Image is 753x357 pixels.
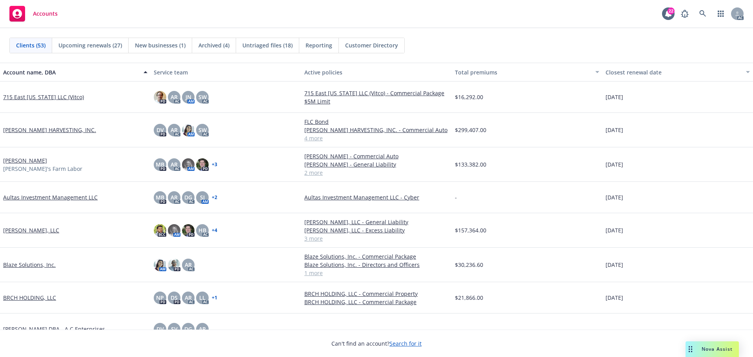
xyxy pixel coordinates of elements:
img: photo [182,124,195,136]
button: Service team [151,63,301,82]
a: [PERSON_NAME], LLC - General Liability [304,218,449,226]
button: Closest renewal date [602,63,753,82]
span: $30,236.60 [455,261,483,269]
span: DS [171,294,178,302]
a: + 3 [212,162,217,167]
span: [DATE] [606,160,623,169]
span: Untriaged files (18) [242,41,293,49]
a: Aultas Investment Management LLC - Cyber [304,193,449,201]
button: Active policies [301,63,452,82]
a: [PERSON_NAME] [3,156,47,165]
div: Total premiums [455,68,591,76]
span: [DATE] [606,261,623,269]
a: Search for it [389,340,422,347]
span: AR [185,294,192,302]
div: Closest renewal date [606,68,741,76]
a: + 1 [212,295,217,300]
img: photo [168,224,180,237]
a: [PERSON_NAME] HARVESTING, INC. [3,126,96,134]
span: AR [171,193,178,201]
span: $21,866.00 [455,294,483,302]
span: Reporting [306,41,332,49]
span: Nova Assist [702,346,733,352]
span: Accounts [33,11,58,17]
a: $5M Limit [304,97,449,105]
span: Customer Directory [345,41,398,49]
img: photo [154,259,166,271]
span: HB [198,226,206,234]
span: SW [198,126,207,134]
span: AR [171,93,178,101]
span: [DATE] [606,93,623,101]
a: Accounts [6,3,61,25]
span: MB [156,160,164,169]
a: BRCH HOLDING, LLC [3,294,56,302]
span: AR [199,325,206,333]
span: SJ [200,193,205,201]
a: Report a Bug [677,6,693,22]
span: Can't find an account? [331,339,422,348]
span: $16,292.00 [455,93,483,101]
span: [DATE] [606,226,623,234]
span: DG [184,325,192,333]
a: 715 East [US_STATE] LLC (Vitco) [3,93,84,101]
span: $133,382.00 [455,160,486,169]
img: photo [154,224,166,237]
span: $299,407.00 [455,126,486,134]
a: 715 East [US_STATE] LLC (Vitco) - Commercial Package [304,89,449,97]
a: [PERSON_NAME], LLC [3,226,59,234]
span: MB [156,193,164,201]
a: 2 more [304,169,449,177]
a: Blaze Solutions, Inc. - Commercial Package [304,252,449,261]
span: Upcoming renewals (27) [58,41,122,49]
span: [DATE] [606,294,623,302]
span: DV [156,126,164,134]
span: NP [156,294,164,302]
span: - [455,325,457,333]
button: Nova Assist [686,341,739,357]
a: [PERSON_NAME] - General Liability [304,160,449,169]
span: AR [171,160,178,169]
a: BRCH HOLDING, LLC - Commercial Property [304,290,449,298]
a: Aultas Investment Management LLC [3,193,98,201]
span: - [304,325,306,333]
a: [PERSON_NAME], LLC - Excess Liability [304,226,449,234]
span: Archived (4) [198,41,229,49]
button: Total premiums [452,63,602,82]
span: New businesses (1) [135,41,186,49]
span: DG [184,193,192,201]
div: Account name, DBA [3,68,139,76]
span: Clients (53) [16,41,45,49]
a: Switch app [713,6,729,22]
a: BRCH HOLDING, LLC - Commercial Package [304,298,449,306]
span: [PERSON_NAME]'s Farm Labor [3,165,82,173]
span: - [606,325,607,333]
div: Service team [154,68,298,76]
span: SV [171,325,178,333]
a: 1 more [304,269,449,277]
a: + 2 [212,195,217,200]
span: AR [185,261,192,269]
a: Blaze Solutions, Inc. - Directors and Officers [304,261,449,269]
div: 22 [668,7,675,14]
img: photo [182,158,195,171]
span: AR [171,126,178,134]
div: Drag to move [686,341,695,357]
span: [DATE] [606,193,623,201]
div: Active policies [304,68,449,76]
a: FLC Bond [304,118,449,126]
img: photo [182,224,195,237]
span: - [455,193,457,201]
span: JN [186,93,191,101]
span: $157,364.00 [455,226,486,234]
a: [PERSON_NAME] HARVESTING, INC. - Commercial Auto [304,126,449,134]
img: photo [168,259,180,271]
a: Search [695,6,711,22]
a: 3 more [304,234,449,243]
a: + 4 [212,228,217,233]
